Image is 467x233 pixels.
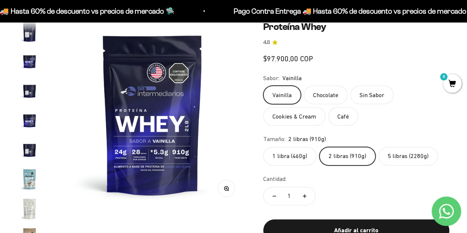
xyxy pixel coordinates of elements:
button: Aumentar cantidad [294,187,315,205]
img: Proteína Whey [59,21,246,208]
button: Ir al artículo 14 [18,167,41,193]
img: Proteína Whey [18,49,41,73]
img: Proteína Whey [18,167,41,191]
sale-price: $97.900,00 COP [263,53,313,65]
img: Proteína Whey [18,197,41,220]
a: 4.84.8 de 5.0 estrellas [263,38,449,47]
img: Proteína Whey [18,138,41,161]
legend: Sabor: [263,73,279,83]
a: 0 [443,80,461,88]
span: Vainilla [282,73,302,83]
button: Ir al artículo 12 [18,108,41,134]
button: Ir al artículo 15 [18,197,41,223]
span: 4.8 [263,38,270,47]
h1: Proteína Whey [263,21,449,32]
button: Ir al artículo 9 [18,20,41,45]
mark: 0 [439,72,448,81]
legend: Tamaño: [263,134,285,144]
span: 2 libras (910g) [288,134,326,144]
button: Ir al artículo 11 [18,79,41,104]
img: Proteína Whey [18,108,41,132]
button: Reducir cantidad [264,187,285,205]
img: Proteína Whey [18,79,41,102]
button: Ir al artículo 10 [18,49,41,75]
button: Ir al artículo 13 [18,138,41,164]
label: Cantidad: [263,174,286,184]
img: Proteína Whey [18,20,41,43]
